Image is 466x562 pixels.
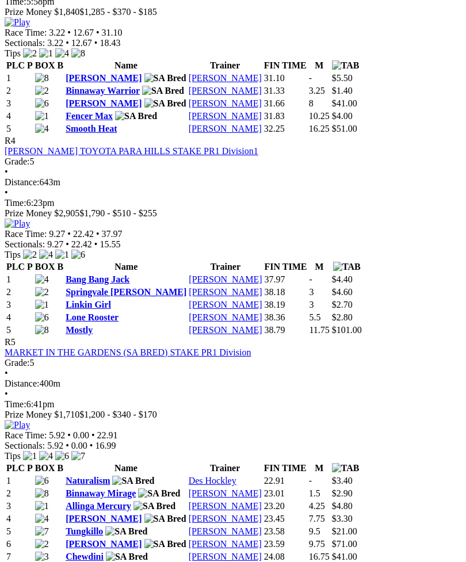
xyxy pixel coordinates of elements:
td: 1 [6,72,33,84]
span: BOX [35,60,55,70]
span: $1,790 - $510 - $255 [79,208,157,218]
a: [PERSON_NAME] [66,514,142,523]
span: • [66,441,69,450]
span: $71.00 [332,539,357,549]
img: 1 [55,250,69,260]
span: $4.00 [332,111,353,121]
span: 16.99 [95,441,116,450]
a: [PERSON_NAME] [189,514,262,523]
img: 2 [23,48,37,59]
img: SA Bred [106,552,148,562]
text: - [309,73,312,83]
img: 7 [71,451,85,461]
img: TAB [333,262,361,272]
div: Prize Money $1,710 [5,410,461,420]
th: Name [65,261,187,273]
text: 16.75 [309,552,330,561]
td: 2 [6,286,33,298]
span: 3.22 [49,28,65,37]
img: 4 [55,48,69,59]
th: M [308,60,330,71]
text: 11.75 [309,325,329,335]
span: $101.00 [332,325,362,335]
span: Grade: [5,358,30,368]
a: Linkin Girl [66,300,111,309]
td: 3 [6,299,33,311]
span: 5.92 [49,430,65,440]
td: 23.58 [263,526,307,537]
span: • [5,368,8,378]
td: 4 [6,312,33,323]
span: • [96,229,100,239]
span: $1.40 [332,86,353,95]
a: Lone Rooster [66,312,119,322]
td: 23.45 [263,513,307,525]
span: Grade: [5,156,30,166]
a: MARKET IN THE GARDENS (SA BRED) STAKE PR1 Division [5,347,251,357]
img: 1 [39,48,53,59]
span: 12.67 [71,38,92,48]
span: BOX [35,262,55,272]
div: Prize Money $1,840 [5,7,461,17]
text: 4.25 [309,501,325,511]
span: Time: [5,399,26,409]
img: 7 [35,526,49,537]
span: 22.42 [71,239,92,249]
span: 9.27 [49,229,65,239]
a: Binnaway Warrior [66,86,140,95]
img: 1 [23,451,37,461]
img: 2 [23,250,37,260]
th: Trainer [188,60,262,71]
img: 1 [35,300,49,310]
text: 3.25 [309,86,325,95]
span: $41.00 [332,552,357,561]
a: [PERSON_NAME] [189,86,262,95]
td: 38.19 [263,299,307,311]
img: 3 [35,552,49,562]
span: Distance: [5,379,39,388]
a: [PERSON_NAME] [189,539,262,549]
text: 3 [309,287,314,297]
span: $1,285 - $370 - $185 [79,7,157,17]
span: • [5,188,8,197]
img: 6 [35,312,49,323]
th: Name [65,462,187,474]
div: Prize Money $2,905 [5,208,461,219]
span: • [66,38,69,48]
td: 1 [6,274,33,285]
a: [PERSON_NAME] [189,287,262,297]
img: 4 [39,250,53,260]
span: P [27,60,33,70]
a: Binnaway Mirage [66,488,136,498]
img: SA Bred [112,476,154,486]
a: [PERSON_NAME] [189,488,262,498]
a: [PERSON_NAME] [189,526,262,536]
span: PLC [6,262,25,272]
td: 31.66 [263,98,307,109]
span: B [57,60,63,70]
span: $21.00 [332,526,357,536]
span: • [91,430,95,440]
a: Naturalism [66,476,110,485]
a: Allinga Mercury [66,501,131,511]
text: - [309,476,312,485]
span: $3.30 [332,514,353,523]
img: SA Bred [138,488,180,499]
td: 3 [6,500,33,512]
a: [PERSON_NAME] [189,73,262,83]
a: [PERSON_NAME] [189,552,262,561]
img: 1 [35,111,49,121]
div: 400m [5,379,461,389]
span: $2.80 [332,312,353,322]
span: $2.70 [332,300,353,309]
a: [PERSON_NAME] [189,98,262,108]
a: [PERSON_NAME] [66,98,142,108]
th: Trainer [188,462,262,474]
img: Play [5,219,30,229]
img: Play [5,420,30,430]
span: Sectionals: [5,38,45,48]
span: PLC [6,463,25,473]
img: TAB [332,463,360,473]
text: 8 [309,98,314,108]
img: SA Bred [144,539,186,549]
